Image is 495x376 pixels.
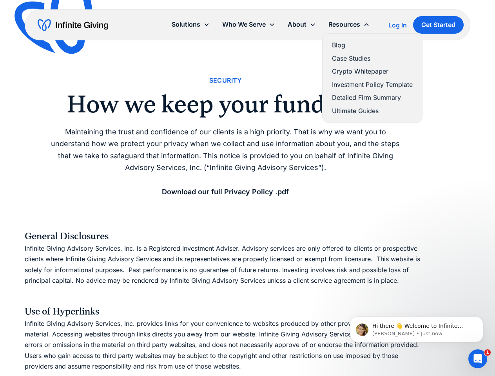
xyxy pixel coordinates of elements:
[332,40,413,51] a: Blog
[332,66,413,77] a: Crypto Whitepaper
[25,92,426,116] h2: How we keep your funds safe
[209,75,242,86] div: Security
[332,80,413,90] a: Investment Policy Template
[216,16,281,33] div: Who We Serve
[25,243,426,286] p: Infinite Giving Advisory Services, Inc. is a Registered Investment Adviser. Advisory services are...
[332,92,413,103] a: Detailed Firm Summary
[38,19,108,31] a: home
[388,20,407,30] a: Log In
[322,16,376,33] div: Resources
[25,290,426,300] p: ‍
[484,349,491,356] span: 1
[322,33,422,123] nav: Resources
[332,106,413,116] a: Ultimate Guides
[25,126,426,198] p: Maintaining the trust and confidence of our clients is a high priority. That is why we want you t...
[25,229,426,243] h4: General Disclosures
[281,16,322,33] div: About
[288,19,306,30] div: About
[413,16,464,34] a: Get Started
[165,16,216,33] div: Solutions
[328,19,360,30] div: Resources
[388,22,407,28] div: Log In
[25,304,426,318] h4: Use of Hyperlinks
[222,19,266,30] div: Who We Serve
[25,318,426,372] p: Infinite Giving Advisory Services, Inc. provides links for your convenience to websites produced ...
[332,53,413,64] a: Case Studies
[172,19,200,30] div: Solutions
[162,188,289,196] a: Download our full Privacy Policy .pdf
[338,300,495,355] iframe: Intercom notifications message
[468,349,487,368] iframe: Intercom live chat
